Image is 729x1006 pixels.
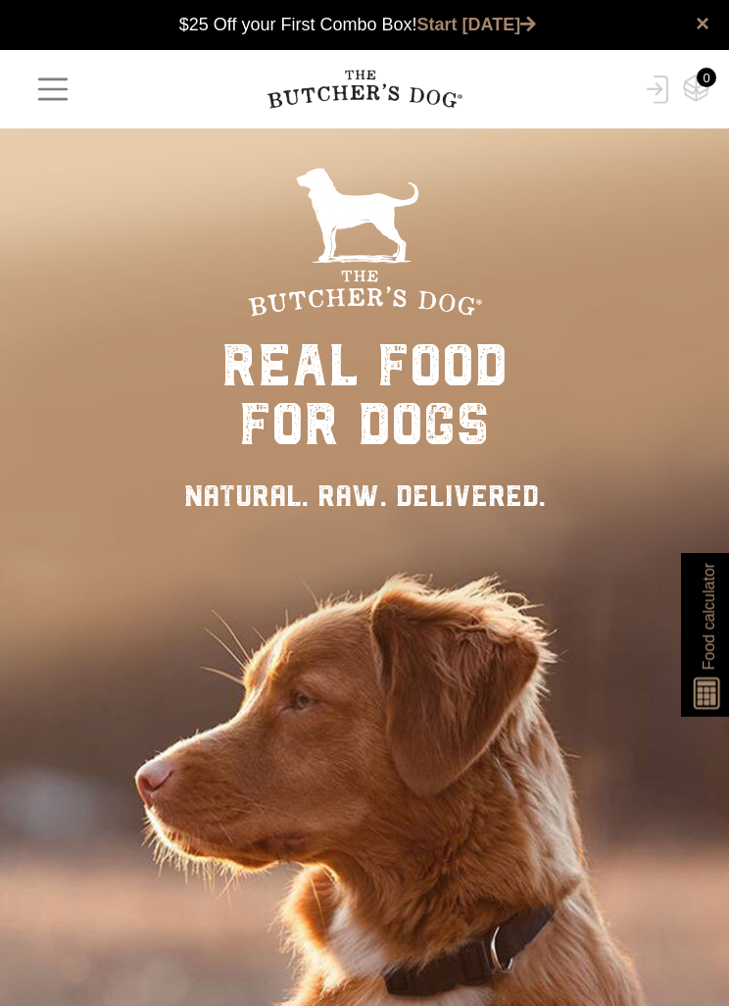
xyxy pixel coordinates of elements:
[696,12,709,35] a: close
[184,336,546,454] div: real food for dogs
[683,75,709,102] img: TBD_Cart-Empty.png
[697,563,720,670] span: Food calculator
[697,68,716,87] div: 0
[417,15,537,34] a: Start [DATE]
[184,474,546,518] div: NATURAL. RAW. DELIVERED.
